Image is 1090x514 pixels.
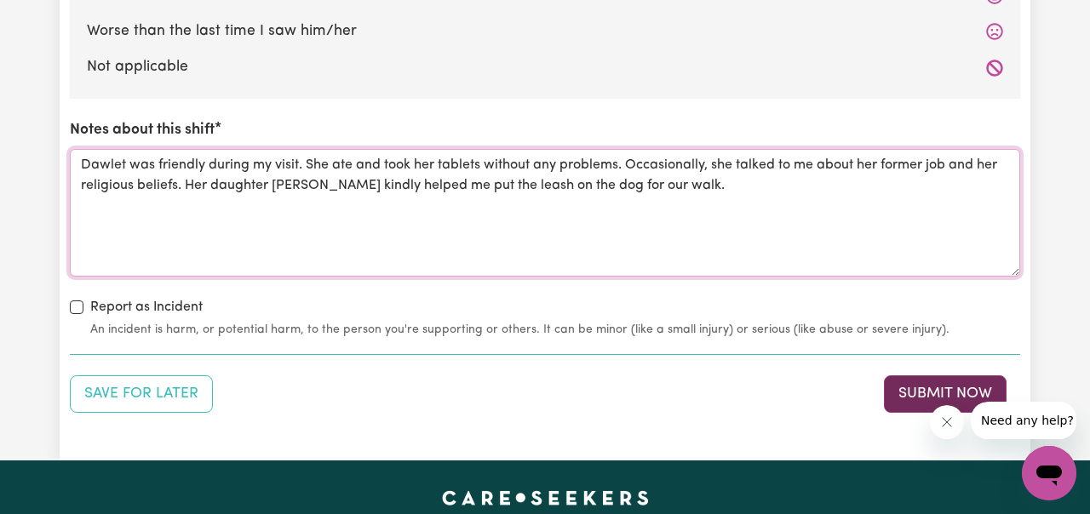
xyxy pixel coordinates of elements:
label: Worse than the last time I saw him/her [87,20,1003,43]
iframe: Button to launch messaging window [1022,446,1076,500]
button: Save your job report [70,375,213,413]
iframe: Close message [930,405,964,439]
button: Submit your job report [884,375,1007,413]
a: Careseekers home page [442,491,649,505]
iframe: Message from company [971,402,1076,439]
label: Not applicable [87,56,1003,78]
small: An incident is harm, or potential harm, to the person you're supporting or others. It can be mino... [90,321,1020,339]
label: Report as Incident [90,297,203,317]
textarea: Dawlet was friendly during my visit. She ate and took her tablets without any problems. Occasiona... [70,149,1020,277]
label: Notes about this shift [70,119,215,141]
